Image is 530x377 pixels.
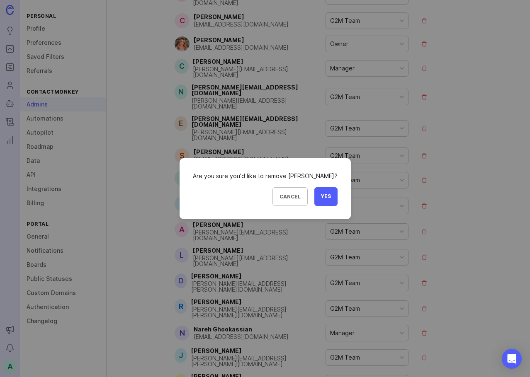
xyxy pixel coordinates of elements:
[321,193,331,200] span: Yes
[314,187,338,206] button: Yes
[280,193,301,200] span: Cancel
[272,187,308,206] button: Cancel
[502,349,522,369] div: Open Intercom Messenger
[193,172,338,181] div: Are you sure you'd like to remove [PERSON_NAME]?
